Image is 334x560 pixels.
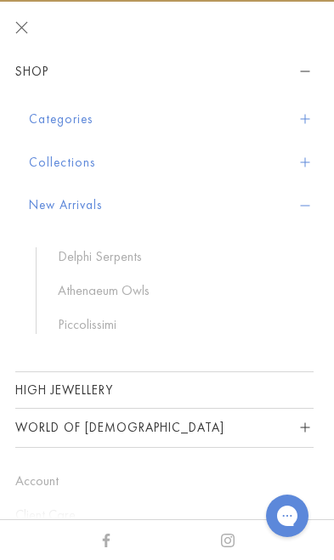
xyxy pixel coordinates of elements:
[15,53,314,448] nav: Sidebar navigation
[15,409,314,447] button: World of [DEMOGRAPHIC_DATA]
[15,506,314,524] a: Client Care
[29,98,314,141] button: Categories
[58,247,297,266] a: Delphi Serpents
[29,184,314,227] button: New Arrivals
[99,530,113,549] a: Facebook
[29,141,314,184] button: Collections
[15,372,314,408] a: High Jewellery
[258,489,317,543] iframe: Gorgias live chat messenger
[221,530,235,549] a: Instagram
[15,472,314,490] a: Account
[58,315,297,334] a: Piccolissimi
[58,281,297,300] a: Athenaeum Owls
[15,21,28,34] button: Close navigation
[15,53,314,91] button: Shop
